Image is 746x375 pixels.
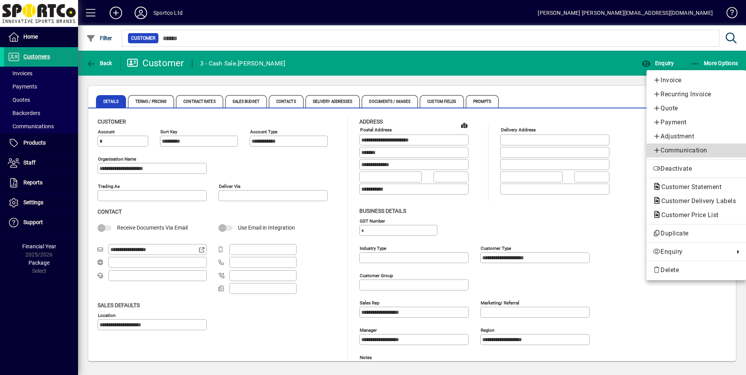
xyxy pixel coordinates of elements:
[653,211,723,219] span: Customer Price List
[653,183,725,191] span: Customer Statement
[653,76,740,85] span: Invoice
[653,229,740,238] span: Duplicate
[653,164,740,173] span: Deactivate
[653,265,740,275] span: Delete
[653,132,740,141] span: Adjustment
[653,146,740,155] span: Communication
[653,104,740,113] span: Quote
[653,90,740,99] span: Recurring Invoice
[653,197,740,205] span: Customer Delivery Labels
[653,247,730,256] span: Enquiry
[653,118,740,127] span: Payment
[647,162,746,176] button: Deactivate customer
